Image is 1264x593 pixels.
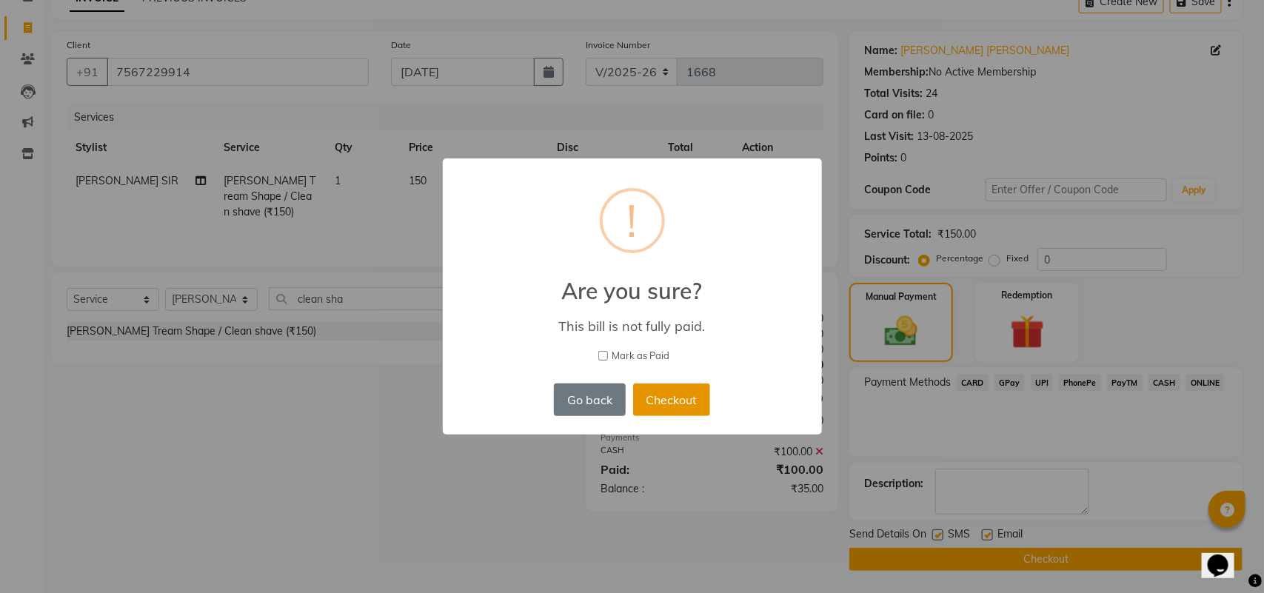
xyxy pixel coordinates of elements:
[612,349,669,363] span: Mark as Paid
[464,318,800,335] div: This bill is not fully paid.
[598,351,608,361] input: Mark as Paid
[443,260,822,304] h2: Are you sure?
[627,191,638,250] div: !
[1202,534,1249,578] iframe: chat widget
[633,383,710,416] button: Checkout
[554,383,625,416] button: Go back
